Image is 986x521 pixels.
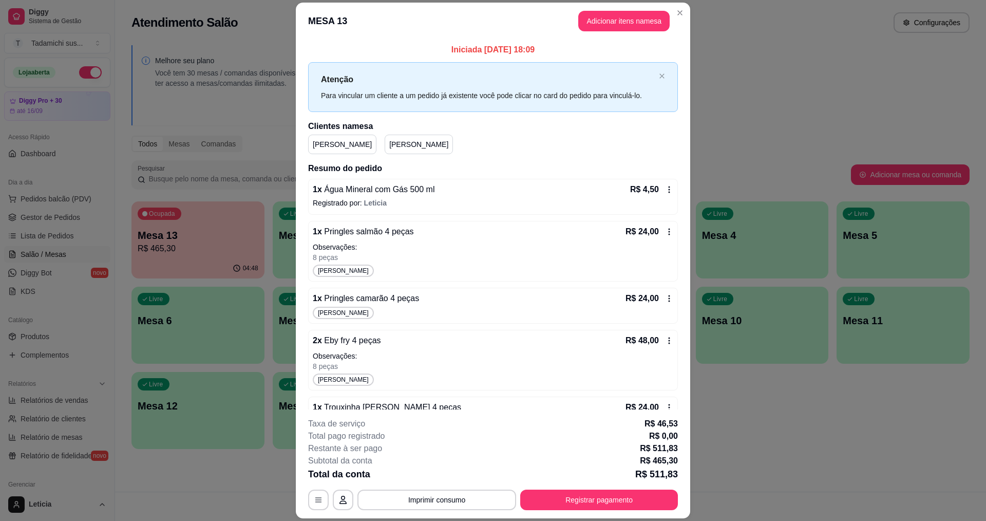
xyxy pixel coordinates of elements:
p: R$ 24,00 [625,401,659,414]
p: [PERSON_NAME] [389,139,448,150]
p: 1 x [313,292,419,305]
p: Atenção [321,73,655,86]
span: Trouxinha [PERSON_NAME] 4 peças [322,403,461,412]
h2: Resumo do pedido [308,162,678,175]
span: close [659,73,665,79]
p: Registrado por: [313,198,673,208]
button: Close [672,5,688,21]
p: R$ 0,00 [649,430,678,442]
p: Observações: [313,242,673,252]
span: Eby fry 4 peças [322,336,381,345]
p: 1 x [313,401,461,414]
p: 1 x [313,183,434,196]
button: Imprimir consumo [357,490,516,510]
h2: Clientes na mesa [308,120,678,133]
p: [PERSON_NAME] [313,139,372,150]
p: R$ 24,00 [625,292,659,305]
p: Observações: [313,351,673,361]
button: close [659,73,665,80]
button: Adicionar itens namesa [578,11,670,31]
span: [PERSON_NAME] [316,376,371,384]
p: Total da conta [308,467,370,481]
span: Pringles salmão 4 peças [322,227,414,236]
header: MESA 13 [296,3,690,40]
p: R$ 24,00 [625,226,659,238]
p: 8 peças [313,361,673,371]
button: Registrar pagamento [520,490,678,510]
p: Iniciada [DATE] 18:09 [308,44,678,56]
p: 1 x [313,226,414,238]
p: R$ 511,83 [640,442,678,455]
span: Água Mineral com Gás 500 ml [322,185,435,194]
span: [PERSON_NAME] [316,309,371,317]
p: R$ 48,00 [625,334,659,347]
p: Total pago registrado [308,430,385,442]
p: R$ 46,53 [644,418,678,430]
p: Taxa de serviço [308,418,365,430]
p: Restante à ser pago [308,442,382,455]
span: [PERSON_NAME] [316,267,371,275]
span: Pringles camarão 4 peças [322,294,419,303]
p: 8 peças [313,252,673,263]
div: Para vincular um cliente a um pedido já existente você pode clicar no card do pedido para vinculá... [321,90,655,101]
p: Subtotal da conta [308,455,372,467]
span: Leticia [364,199,387,207]
p: 2 x [313,334,381,347]
p: R$ 465,30 [640,455,678,467]
p: R$ 511,83 [635,467,678,481]
p: R$ 4,50 [630,183,659,196]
